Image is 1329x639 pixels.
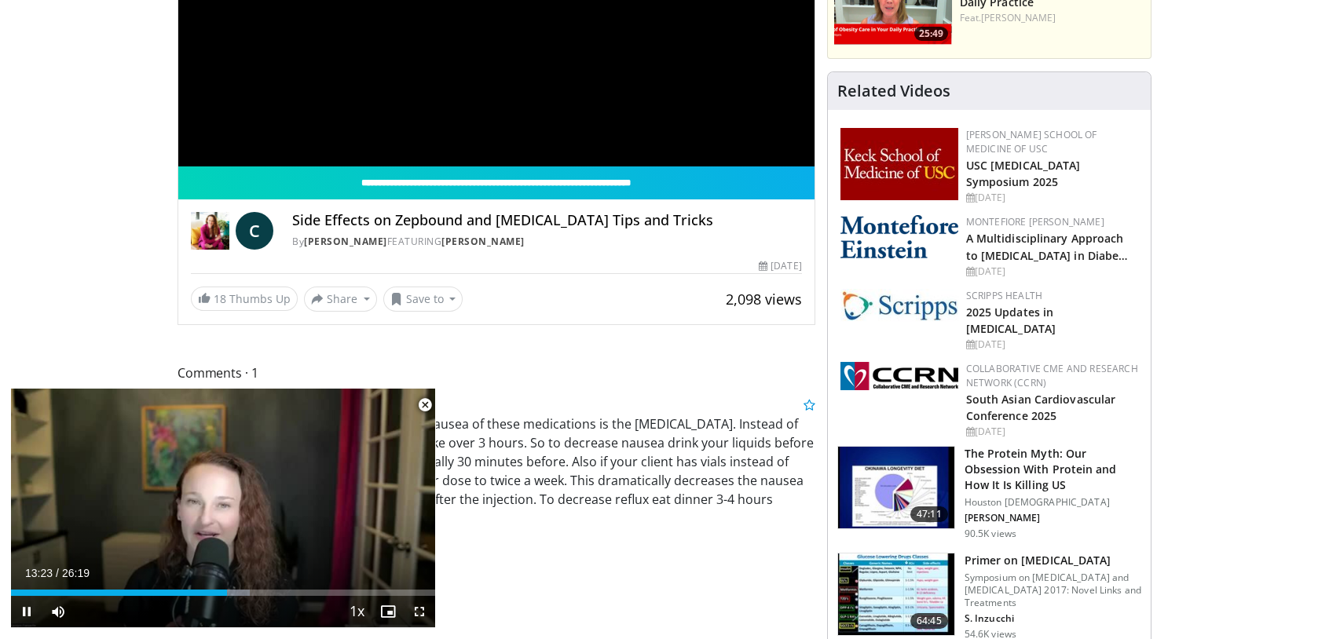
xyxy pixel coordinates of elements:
[966,362,1138,389] a: Collaborative CME and Research Network (CCRN)
[726,290,802,309] span: 2,098 views
[966,305,1056,336] a: 2025 Updates in [MEDICAL_DATA]
[981,11,1056,24] a: [PERSON_NAME]
[62,567,90,579] span: 26:19
[960,11,1144,25] div: Feat.
[840,128,958,200] img: 7b941f1f-d101-407a-8bfa-07bd47db01ba.png.150x105_q85_autocrop_double_scale_upscale_version-0.2.jpg
[404,596,435,627] button: Fullscreen
[409,389,441,422] button: Close
[965,553,1141,568] h3: Primer on [MEDICAL_DATA]
[191,212,229,250] img: Dr. Carolynn Francavilla
[966,128,1097,155] a: [PERSON_NAME] School of Medicine of USC
[191,287,298,311] a: 18 Thumbs Up
[304,235,387,248] a: [PERSON_NAME]
[965,512,1141,524] p: [PERSON_NAME]
[910,506,948,522] span: 47:11
[965,528,1016,540] p: 90.5K views
[965,446,1141,493] h3: The Protein Myth: Our Obsession With Protein and How It Is Killing US
[236,212,273,250] a: C
[838,447,954,528] img: b7b8b05e-5021-418b-a89a-60a270e7cf82.150x105_q85_crop-smart_upscale.jpg
[11,596,42,627] button: Pause
[966,265,1138,279] div: [DATE]
[178,363,815,383] span: Comments 1
[966,338,1138,352] div: [DATE]
[225,414,815,528] p: A few other tips: A major cause of nausea of these medications is the [MEDICAL_DATA]. Instead of ...
[837,82,950,100] h4: Related Videos
[840,362,958,390] img: a04ee3ba-8487-4636-b0fb-5e8d268f3737.png.150x105_q85_autocrop_double_scale_upscale_version-0.2.png
[56,567,59,579] span: /
[840,289,958,321] img: c9f2b0b7-b02a-4276-a72a-b0cbb4230bc1.jpg.150x105_q85_autocrop_double_scale_upscale_version-0.2.jpg
[966,215,1104,228] a: Montefiore [PERSON_NAME]
[11,590,435,596] div: Progress Bar
[910,613,948,629] span: 64:45
[965,496,1141,509] p: Houston [DEMOGRAPHIC_DATA]
[42,596,74,627] button: Mute
[759,259,801,273] div: [DATE]
[292,235,801,249] div: By FEATURING
[11,389,435,628] video-js: Video Player
[341,596,372,627] button: Playback Rate
[965,571,1141,609] p: Symposium on [MEDICAL_DATA] and [MEDICAL_DATA] 2017: Novel Links and Treatments
[966,392,1116,423] a: South Asian Cardiovascular Conference 2025
[25,567,53,579] span: 13:23
[214,291,226,306] span: 18
[292,212,801,229] h4: Side Effects on Zepbound and [MEDICAL_DATA] Tips and Tricks
[965,612,1141,625] p: S. Inzucchi
[966,425,1138,439] div: [DATE]
[838,553,954,635] img: 022d2313-3eaa-4549-99ac-ae6801cd1fdc.150x105_q85_crop-smart_upscale.jpg
[383,287,463,312] button: Save to
[966,158,1081,189] a: USC [MEDICAL_DATA] Symposium 2025
[840,215,958,258] img: b0142b4c-93a1-4b58-8f91-5265c282693c.png.150x105_q85_autocrop_double_scale_upscale_version-0.2.png
[441,235,525,248] a: [PERSON_NAME]
[837,446,1141,540] a: 47:11 The Protein Myth: Our Obsession With Protein and How It Is Killing US Houston [DEMOGRAPHIC_...
[966,231,1129,262] a: A Multidisciplinary Approach to [MEDICAL_DATA] in Diabe…
[966,289,1042,302] a: Scripps Health
[304,287,377,312] button: Share
[914,27,948,41] span: 25:49
[372,596,404,627] button: Enable picture-in-picture mode
[966,191,1138,205] div: [DATE]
